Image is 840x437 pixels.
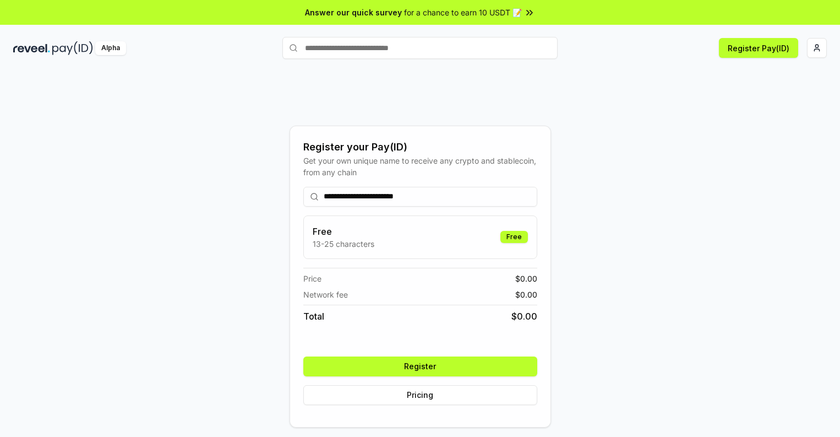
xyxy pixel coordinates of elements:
[303,310,324,323] span: Total
[511,310,537,323] span: $ 0.00
[303,289,348,300] span: Network fee
[500,231,528,243] div: Free
[404,7,522,18] span: for a chance to earn 10 USDT 📝
[305,7,402,18] span: Answer our quick survey
[13,41,50,55] img: reveel_dark
[303,385,537,405] button: Pricing
[313,238,374,250] p: 13-25 characters
[719,38,798,58] button: Register Pay(ID)
[515,289,537,300] span: $ 0.00
[303,273,321,284] span: Price
[515,273,537,284] span: $ 0.00
[52,41,93,55] img: pay_id
[313,225,374,238] h3: Free
[303,155,537,178] div: Get your own unique name to receive any crypto and stablecoin, from any chain
[303,139,537,155] div: Register your Pay(ID)
[303,357,537,376] button: Register
[95,41,126,55] div: Alpha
